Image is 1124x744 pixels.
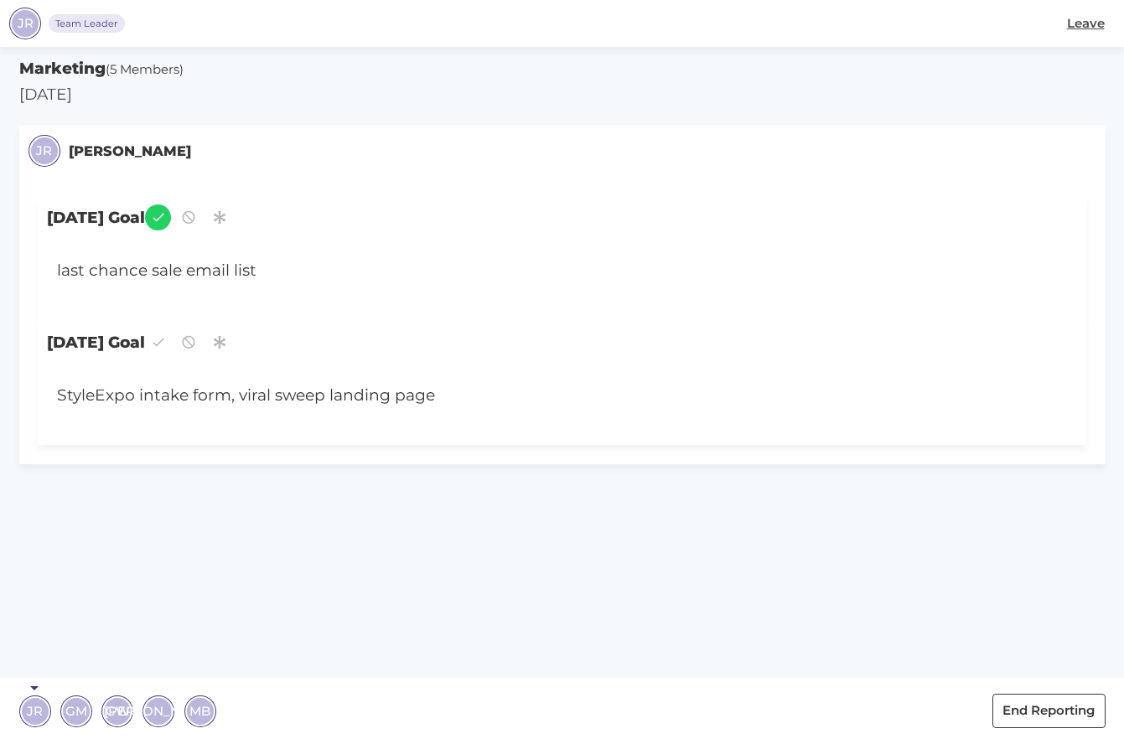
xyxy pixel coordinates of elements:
button: End Reporting [992,694,1106,728]
div: last chance sale email list [47,250,991,292]
span: End Reporting [1002,701,1095,721]
span: GM [65,701,87,721]
h5: Marketing [19,57,1106,80]
span: MB [189,701,210,721]
span: JR [18,14,34,34]
span: [DATE] Goal [38,320,1086,364]
p: [DATE] [19,83,1106,106]
span: Team Leader [55,17,118,31]
div: StyleExpo intake form, viral sweep landing page [47,375,991,417]
span: (5 Members) [106,61,184,77]
span: JR [27,701,43,721]
button: Leave [1056,7,1115,41]
small: [PERSON_NAME] [69,141,191,162]
span: JR [36,142,52,161]
span: Leave [1067,14,1105,34]
span: [PERSON_NAME] [104,701,214,721]
span: [DATE] Goal [38,195,1086,240]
